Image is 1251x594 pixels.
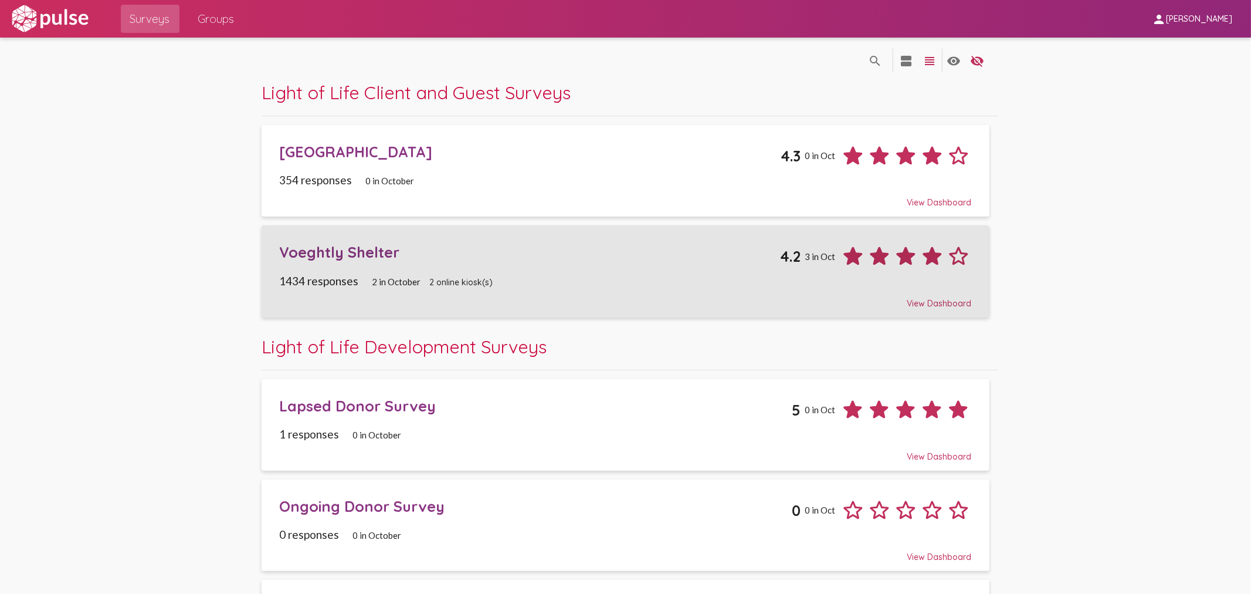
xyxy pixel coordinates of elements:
[863,49,887,72] button: language
[947,54,961,68] mat-icon: language
[792,401,801,419] span: 5
[262,379,989,471] a: Lapsed Donor Survey50 in Oct1 responses0 in OctoberView Dashboard
[189,5,244,33] a: Groups
[352,530,401,541] span: 0 in October
[1142,8,1242,29] button: [PERSON_NAME]
[279,397,791,415] div: Lapsed Donor Survey
[279,173,352,187] span: 354 responses
[781,147,801,165] span: 4.3
[279,143,780,161] div: [GEOGRAPHIC_DATA]
[868,54,882,68] mat-icon: language
[279,187,971,208] div: View Dashboard
[262,480,989,571] a: Ongoing Donor Survey00 in Oct0 responses0 in OctoberView Dashboard
[943,49,966,72] button: language
[805,404,835,415] span: 0 in Oct
[365,176,414,186] span: 0 in October
[792,501,801,519] span: 0
[1166,14,1232,25] span: [PERSON_NAME]
[262,225,989,317] a: Voeghtly Shelter4.23 in Oct1434 responses2 in October2 online kiosk(s)View Dashboard
[279,528,339,541] span: 0 responses
[262,81,571,104] span: Light of Life Client and Guest Surveys
[900,54,914,68] mat-icon: language
[279,441,971,462] div: View Dashboard
[279,427,339,441] span: 1 responses
[262,335,547,358] span: Light of Life Development Surveys
[279,243,779,261] div: Voeghtly Shelter
[923,54,937,68] mat-icon: language
[279,288,971,309] div: View Dashboard
[971,54,985,68] mat-icon: language
[780,247,801,265] span: 4.2
[805,150,835,161] span: 0 in Oct
[352,430,401,440] span: 0 in October
[121,5,179,33] a: Surveys
[372,276,421,287] span: 2 in October
[1152,12,1166,26] mat-icon: person
[918,49,942,72] button: language
[895,49,918,72] button: language
[805,251,835,262] span: 3 in Oct
[130,8,170,29] span: Surveys
[429,277,493,288] span: 2 online kiosk(s)
[279,541,971,562] div: View Dashboard
[9,4,90,33] img: white-logo.svg
[279,274,358,288] span: 1434 responses
[805,505,835,515] span: 0 in Oct
[279,497,791,515] div: Ongoing Donor Survey
[198,8,235,29] span: Groups
[262,125,989,217] a: [GEOGRAPHIC_DATA]4.30 in Oct354 responses0 in OctoberView Dashboard
[966,49,989,72] button: language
